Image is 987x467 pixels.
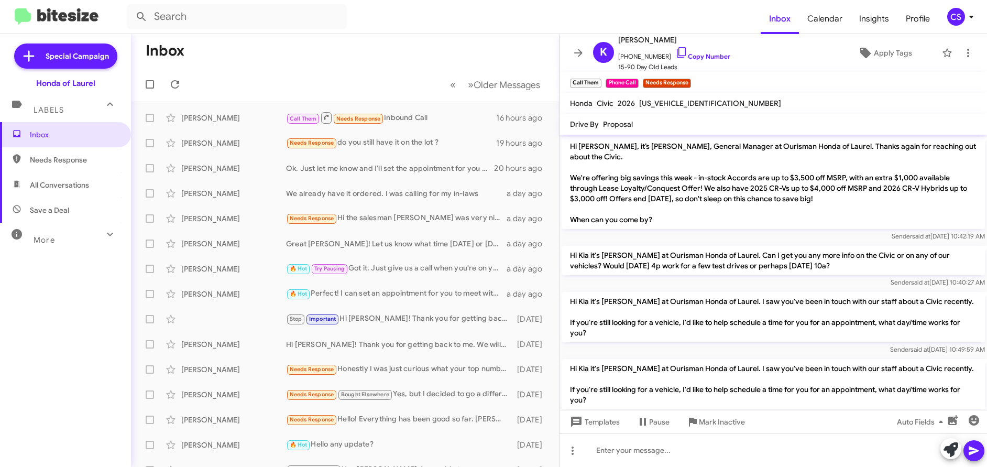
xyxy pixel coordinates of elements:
div: Honda of Laurel [36,78,95,89]
small: Phone Call [606,79,638,88]
div: a day ago [507,238,551,249]
div: [DATE] [512,364,551,375]
small: Needs Response [643,79,691,88]
span: 2026 [618,99,635,108]
span: Pause [649,412,670,431]
a: Special Campaign [14,44,117,69]
button: Previous [444,74,462,95]
span: Profile [897,4,938,34]
span: Bought Elsewhere [341,391,389,398]
span: Sender [DATE] 10:42:19 AM [892,232,985,240]
div: do you still have it on the lot ? [286,137,496,149]
div: a day ago [507,264,551,274]
span: » [468,78,474,91]
div: [PERSON_NAME] [181,289,286,299]
span: All Conversations [30,180,89,190]
p: Hi Kia it's [PERSON_NAME] at Ourisman Honda of Laurel. Can I get you any more info on the Civic o... [562,246,985,275]
div: [PERSON_NAME] [181,364,286,375]
div: [DATE] [512,314,551,324]
div: [DATE] [512,440,551,450]
span: Proposal [603,120,633,129]
a: Insights [851,4,897,34]
span: said at [911,278,929,286]
span: « [450,78,456,91]
span: Honda [570,99,593,108]
div: [PERSON_NAME] [181,238,286,249]
small: Call Them [570,79,601,88]
span: Mark Inactive [699,412,745,431]
div: Perfect! I can set an appointment for you to meet with my VIP Coordinator, [PERSON_NAME] [DATE]. ... [286,288,507,300]
div: 20 hours ago [494,163,551,173]
span: Drive By [570,120,599,129]
h1: Inbox [146,42,184,59]
span: Stop [290,316,302,322]
div: [DATE] [512,339,551,350]
span: Auto Fields [897,412,947,431]
span: 🔥 Hot [290,265,308,272]
a: Inbox [761,4,799,34]
span: Inbox [30,129,119,140]
div: a day ago [507,188,551,199]
span: Civic [597,99,613,108]
div: [PERSON_NAME] [181,113,286,123]
div: [PERSON_NAME] [181,138,286,148]
div: We already have it ordered. I was calling for my in-laws [286,188,507,199]
div: [PERSON_NAME] [181,188,286,199]
div: Hi [PERSON_NAME]! Thank you for getting back to me. We will be happy to appraise your 2017 Honda ... [286,313,512,325]
div: 19 hours ago [496,138,551,148]
button: Templates [560,412,628,431]
span: More [34,235,55,245]
div: [PERSON_NAME] [181,415,286,425]
span: Apply Tags [874,44,912,62]
span: Needs Response [290,215,334,222]
span: said at [911,345,929,353]
div: [PERSON_NAME] [181,163,286,173]
span: Needs Response [290,391,334,398]
button: Next [462,74,546,95]
span: Needs Response [290,139,334,146]
div: CS [947,8,965,26]
span: Needs Response [290,416,334,423]
div: [PERSON_NAME] [181,339,286,350]
div: Yes, but I decided to go a different direction. Thank you for your help [286,388,512,400]
button: Apply Tags [832,44,937,62]
span: Special Campaign [46,51,109,61]
div: Hello any update? [286,439,512,451]
a: Calendar [799,4,851,34]
div: Ok. Just let me know and I’ll set the appointment for you and have the car ready for a second look. [286,163,494,173]
span: Sender [DATE] 10:49:59 AM [890,345,985,353]
span: Templates [568,412,620,431]
div: [PERSON_NAME] [181,264,286,274]
div: Great [PERSON_NAME]! Let us know what time [DATE] or [DATE] works for you. [286,238,507,249]
span: [US_VEHICLE_IDENTIFICATION_NUMBER] [639,99,781,108]
input: Search [127,4,347,29]
div: Inbound Call [286,111,496,124]
span: Older Messages [474,79,540,91]
span: Sender [DATE] 10:40:27 AM [891,278,985,286]
span: 🔥 Hot [290,290,308,297]
div: [DATE] [512,415,551,425]
span: [PHONE_NUMBER] [618,46,730,62]
nav: Page navigation example [444,74,546,95]
div: Hello! Everything has been good so far. [PERSON_NAME] is a pleasure to work with. :> [286,414,512,426]
div: 16 hours ago [496,113,551,123]
span: Needs Response [290,366,334,373]
div: [PERSON_NAME] [181,389,286,400]
div: [PERSON_NAME] [181,440,286,450]
button: CS [938,8,975,26]
p: Hi [PERSON_NAME], it’s [PERSON_NAME], General Manager at Ourisman Honda of Laurel. Thanks again f... [562,137,985,229]
span: 15-90 Day Old Leads [618,62,730,72]
span: Needs Response [336,115,381,122]
span: Try Pausing [314,265,345,272]
div: a day ago [507,213,551,224]
span: Important [309,316,336,322]
button: Pause [628,412,678,431]
div: [PERSON_NAME] [181,213,286,224]
div: [DATE] [512,389,551,400]
span: K [600,44,607,61]
p: Hi Kia it's [PERSON_NAME] at Ourisman Honda of Laurel. I saw you've been in touch with our staff ... [562,292,985,342]
div: a day ago [507,289,551,299]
